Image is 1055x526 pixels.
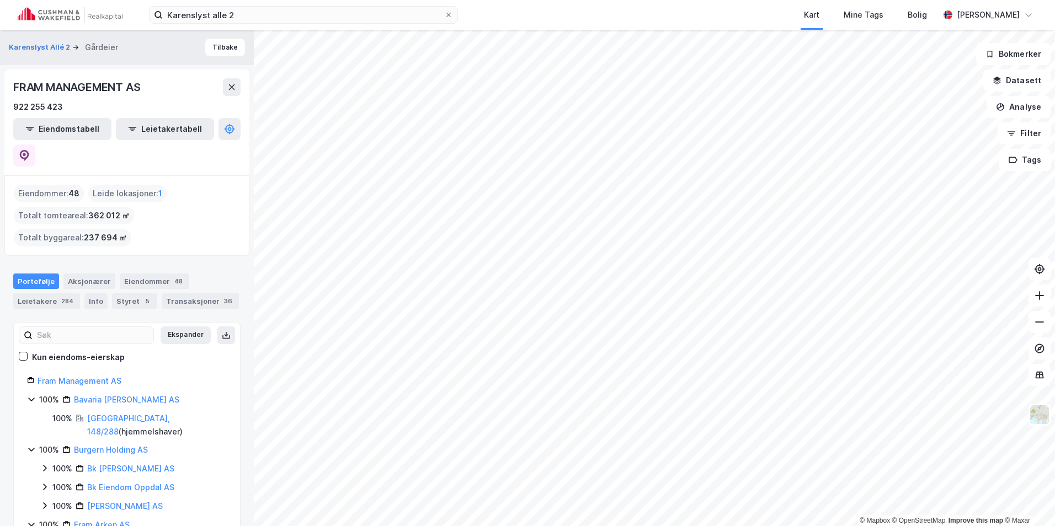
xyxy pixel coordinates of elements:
[163,7,444,23] input: Søk på adresse, matrikkel, gårdeiere, leietakere eller personer
[13,118,111,140] button: Eiendomstabell
[87,482,174,492] a: Bk Eiendom Oppdal AS
[52,500,72,513] div: 100%
[14,185,84,202] div: Eiendommer :
[13,78,142,96] div: FRAM MANAGEMENT AS
[162,293,239,309] div: Transaksjoner
[1000,473,1055,526] iframe: Chat Widget
[860,517,890,524] a: Mapbox
[1029,404,1050,425] img: Z
[88,185,167,202] div: Leide lokasjoner :
[949,517,1003,524] a: Improve this map
[52,412,72,425] div: 100%
[52,462,72,475] div: 100%
[39,443,59,457] div: 100%
[13,100,63,114] div: 922 255 423
[112,293,157,309] div: Styret
[14,229,131,246] div: Totalt byggareal :
[88,209,130,222] span: 362 012 ㎡
[983,69,1051,92] button: Datasett
[68,187,79,200] span: 48
[13,273,59,289] div: Portefølje
[18,7,122,23] img: cushman-wakefield-realkapital-logo.202ea83816669bd177139c58696a8fa1.svg
[987,96,1051,118] button: Analyse
[161,326,211,344] button: Ekspander
[13,293,80,309] div: Leietakere
[32,351,125,364] div: Kun eiendoms-eierskap
[116,118,214,140] button: Leietakertabell
[14,207,134,224] div: Totalt tomteareal :
[87,501,163,511] a: [PERSON_NAME] AS
[74,445,148,454] a: Burgern Holding AS
[9,42,72,53] button: Karenslyst Allé 2
[84,293,108,309] div: Info
[38,376,121,385] a: Fram Management AS
[39,393,59,406] div: 100%
[74,395,179,404] a: Bavaria [PERSON_NAME] AS
[59,296,76,307] div: 284
[63,273,115,289] div: Aksjonærer
[158,187,162,200] span: 1
[84,231,127,244] span: 237 694 ㎡
[908,8,927,22] div: Bolig
[804,8,819,22] div: Kart
[33,327,153,343] input: Søk
[957,8,1020,22] div: [PERSON_NAME]
[998,122,1051,144] button: Filter
[1000,473,1055,526] div: Kontrollprogram for chat
[87,464,174,473] a: Bk [PERSON_NAME] AS
[999,149,1051,171] button: Tags
[892,517,946,524] a: OpenStreetMap
[976,43,1051,65] button: Bokmerker
[87,412,227,438] div: ( hjemmelshaver )
[172,276,185,287] div: 48
[52,481,72,494] div: 100%
[87,414,170,436] a: [GEOGRAPHIC_DATA], 148/288
[120,273,189,289] div: Eiendommer
[205,39,245,56] button: Tilbake
[142,296,153,307] div: 5
[844,8,883,22] div: Mine Tags
[222,296,235,307] div: 36
[85,41,118,54] div: Gårdeier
